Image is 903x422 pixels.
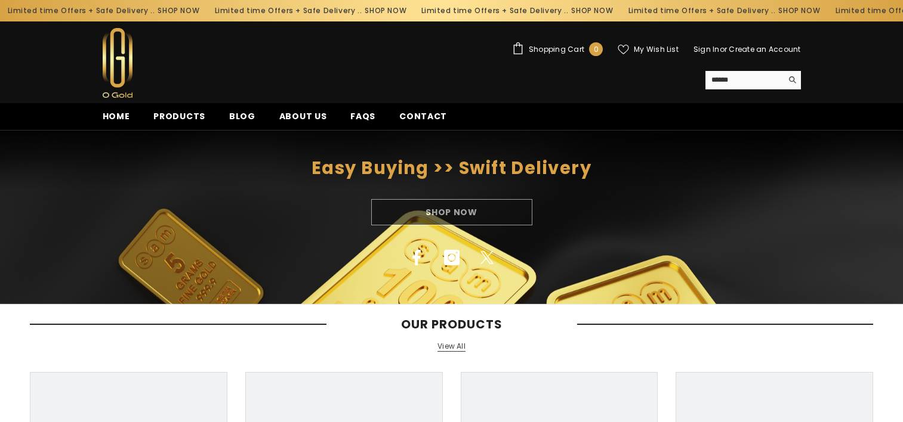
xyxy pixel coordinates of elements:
span: Contact [399,110,447,122]
a: SHOP NOW [158,4,199,17]
a: FAQs [338,110,387,130]
div: Limited time Offers + Safe Delivery .. [414,1,621,20]
summary: Search [705,71,801,89]
span: FAQs [350,110,375,122]
div: Limited time Offers + Safe Delivery .. [621,1,828,20]
a: Blog [217,110,267,130]
a: Home [91,110,142,130]
div: Limited time Offers + Safe Delivery .. [207,1,414,20]
span: Products [153,110,205,122]
a: About us [267,110,339,130]
a: Sign In [694,44,720,54]
span: or [720,44,727,54]
a: My Wish List [618,44,679,55]
span: About us [279,110,327,122]
a: SHOP NOW [778,4,820,17]
span: My Wish List [634,46,679,53]
span: Our Products [326,317,577,331]
a: View All [437,342,466,352]
button: Search [782,71,801,89]
a: Shopping Cart [512,42,603,56]
a: SHOP NOW [572,4,614,17]
span: Home [103,110,130,122]
a: Contact [387,110,459,130]
span: Blog [229,110,255,122]
a: SHOP NOW [365,4,406,17]
img: Ogold Shop [103,28,132,98]
span: Shopping Cart [529,46,584,53]
span: 0 [594,43,599,56]
a: Products [141,110,217,130]
a: Create an Account [729,44,800,54]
